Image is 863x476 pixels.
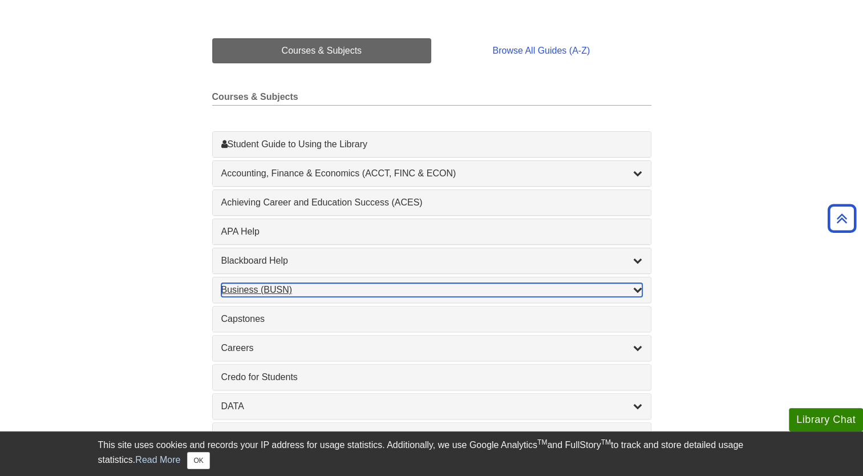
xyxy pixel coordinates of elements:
[221,312,642,326] a: Capstones
[221,138,642,151] a: Student Guide to Using the Library
[98,438,765,469] div: This site uses cookies and records your IP address for usage statistics. Additionally, we use Goo...
[221,341,642,355] a: Careers
[187,452,209,469] button: Close
[601,438,611,446] sup: TM
[212,38,432,63] a: Courses & Subjects
[221,196,642,209] a: Achieving Career and Education Success (ACES)
[221,283,642,297] a: Business (BUSN)
[221,370,642,384] a: Credo for Students
[431,38,651,63] a: Browse All Guides (A-Z)
[135,455,180,465] a: Read More
[537,438,547,446] sup: TM
[789,408,863,431] button: Library Chat
[221,400,642,413] a: DATA
[824,211,860,226] a: Back to Top
[221,254,642,268] a: Blackboard Help
[221,167,642,180] a: Accounting, Finance & Economics (ACCT, FINC & ECON)
[221,225,642,239] a: APA Help
[212,92,651,106] h2: Courses & Subjects
[221,429,642,442] a: Diversity, Equity & Inclusion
